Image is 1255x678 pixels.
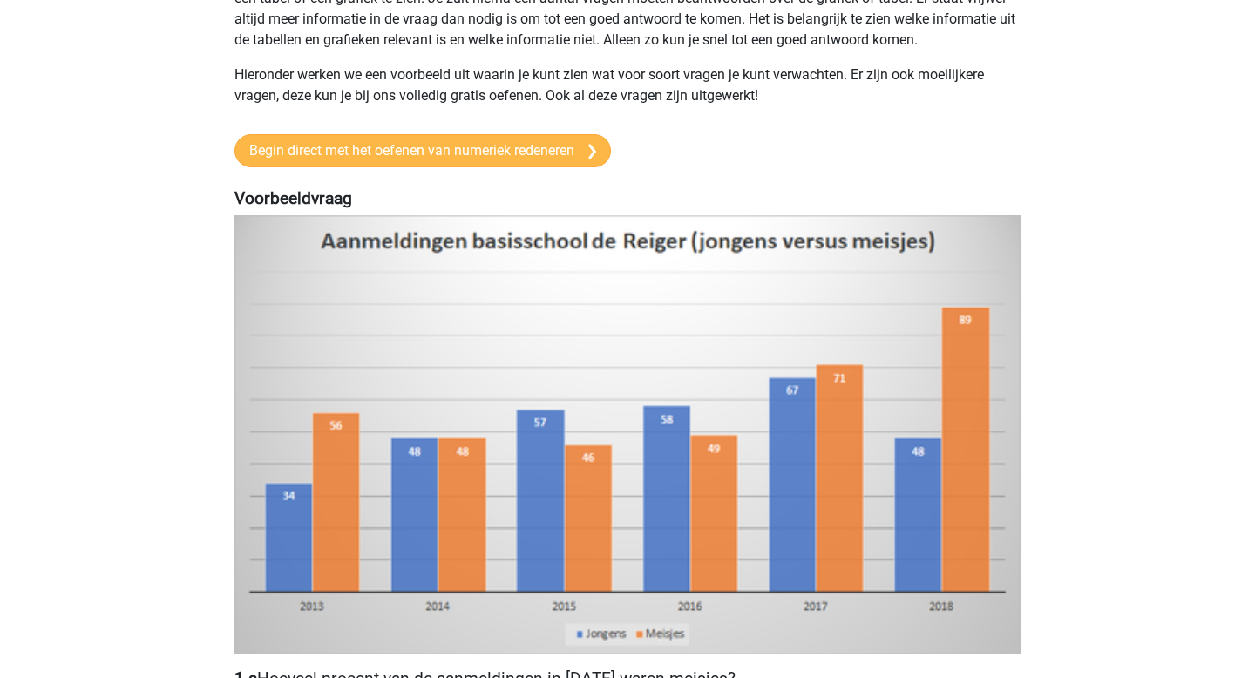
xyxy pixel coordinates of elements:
[234,64,1021,106] p: Hieronder werken we een voorbeeld uit waarin je kunt zien wat voor soort vragen je kunt verwachte...
[234,215,1021,654] img: numeriek-redeneren1.png
[234,134,611,167] a: Begin direct met het oefenen van numeriek redeneren
[234,188,352,208] b: Voorbeeldvraag
[588,144,596,159] img: arrow-right.e5bd35279c78.svg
